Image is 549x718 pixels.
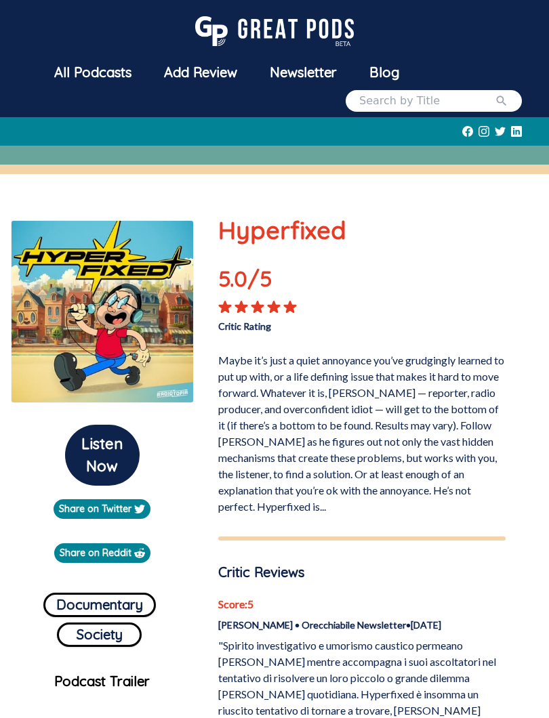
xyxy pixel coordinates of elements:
button: Society [57,622,142,647]
input: Search by Title [359,93,495,109]
img: GreatPods [195,16,354,46]
p: Critic Reviews [218,562,506,583]
p: Maybe it’s just a quiet annoyance you’ve grudgingly learned to put up with, or a life defining is... [218,347,506,515]
p: Podcast Trailer [11,671,194,692]
p: [PERSON_NAME] • Orecchiabile Newsletter • [DATE] [218,618,506,632]
button: Listen Now [65,425,140,486]
a: Share on Twitter [54,499,150,519]
button: Documentary [43,593,156,617]
a: Blog [353,55,415,90]
a: Newsletter [253,55,353,90]
a: Documentary [43,587,156,617]
p: Score: 5 [218,596,506,612]
p: Critic Rating [218,314,362,333]
p: Hyperfixed [218,212,506,249]
a: Share on Reddit [54,543,150,563]
img: Hyperfixed [11,220,194,403]
a: Society [57,617,142,647]
a: All Podcasts [38,55,148,90]
p: 5.0 /5 [218,262,276,300]
a: Add Review [148,55,253,90]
